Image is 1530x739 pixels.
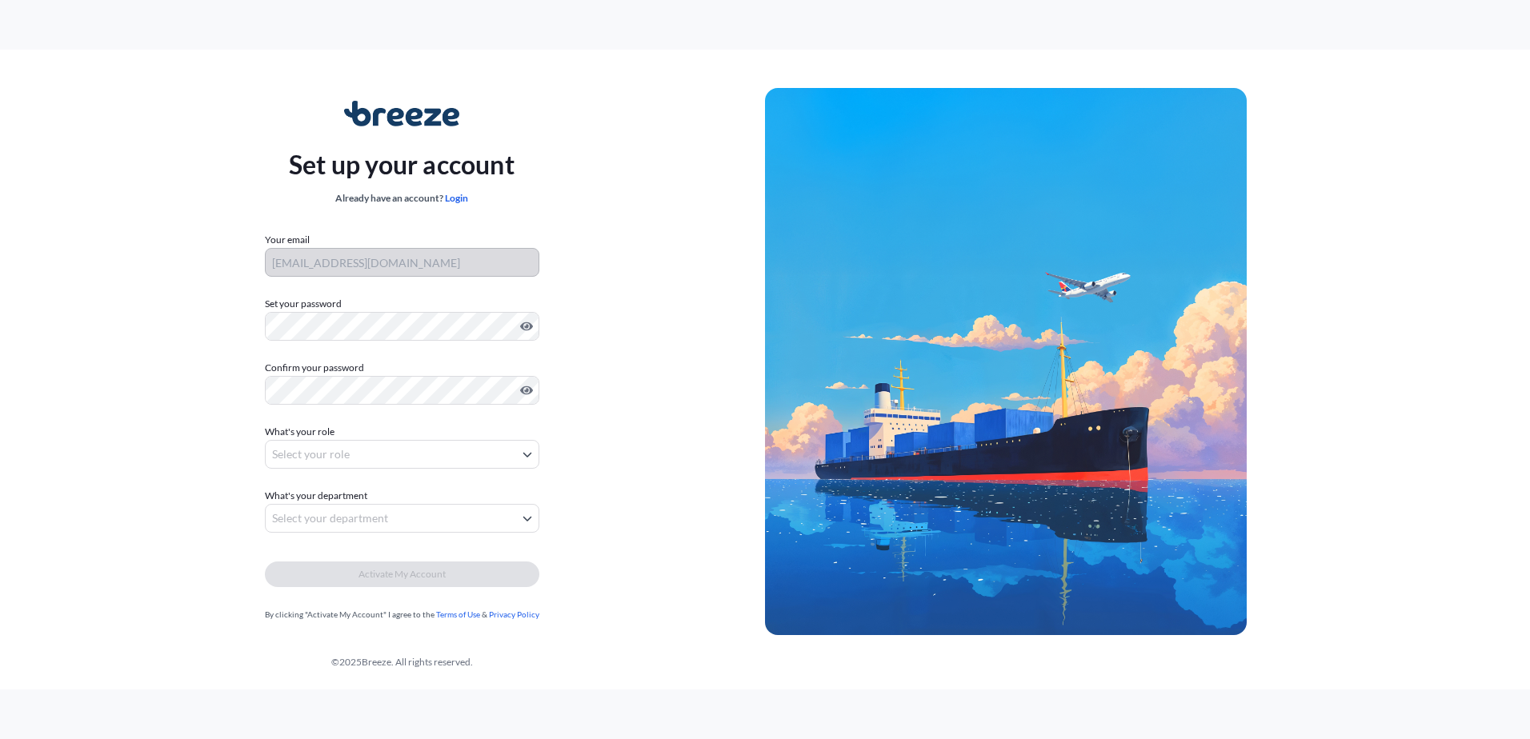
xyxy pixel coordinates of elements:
label: Set your password [265,296,539,312]
span: What's your role [265,424,334,440]
label: Your email [265,232,310,248]
span: Select your department [272,510,388,526]
p: Set up your account [289,146,515,184]
span: Activate My Account [358,566,446,582]
div: Already have an account? [289,190,515,206]
a: Terms of Use [436,609,480,619]
input: Your email address [265,248,539,277]
a: Privacy Policy [489,609,539,619]
img: Ship illustration [765,88,1247,635]
img: Breeze [344,101,460,126]
button: Select your role [265,440,539,469]
div: By clicking "Activate My Account" I agree to the & [265,606,539,622]
span: Select your role [272,446,350,462]
button: Show password [520,320,533,333]
label: Confirm your password [265,360,539,376]
button: Show password [520,384,533,397]
span: What's your department [265,488,367,504]
button: Select your department [265,504,539,533]
div: © 2025 Breeze. All rights reserved. [38,654,765,670]
a: Login [445,192,468,204]
button: Activate My Account [265,561,539,587]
